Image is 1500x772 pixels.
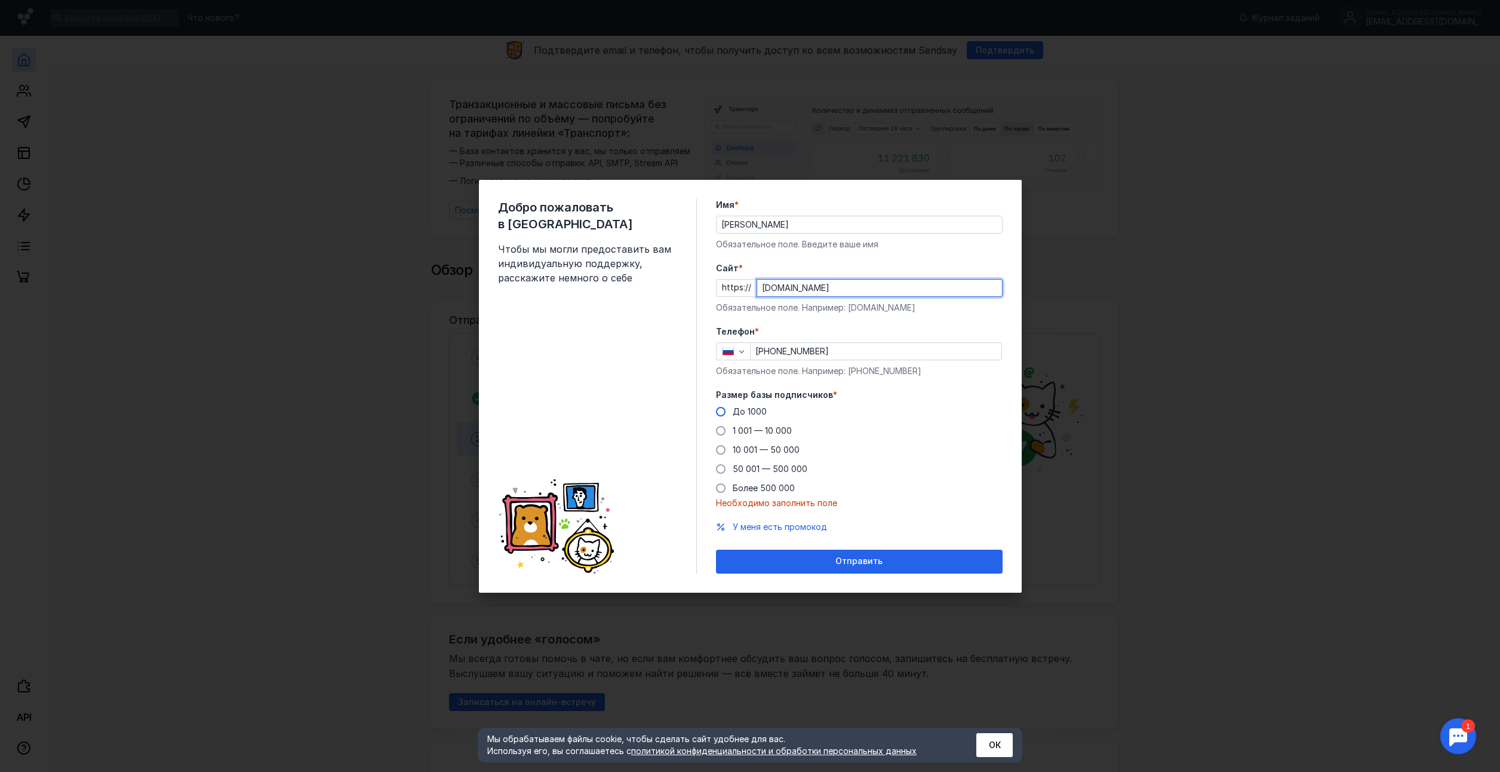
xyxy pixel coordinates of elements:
div: Мы обрабатываем файлы cookie, чтобы сделать сайт удобнее для вас. Используя его, вы соглашаетесь c [487,733,947,757]
button: Отправить [716,550,1003,574]
span: Размер базы подписчиков [716,389,833,401]
button: ОК [976,733,1013,757]
button: У меня есть промокод [733,521,827,533]
span: Имя [716,199,734,211]
span: Добро пожаловать в [GEOGRAPHIC_DATA] [498,199,677,232]
span: Отправить [835,556,883,566]
span: Более 500 000 [733,483,795,493]
a: политикой конфиденциальности и обработки персональных данных [631,746,917,756]
span: Телефон [716,326,755,338]
div: 1 [27,7,41,20]
span: У меня есть промокод [733,522,827,532]
div: Обязательное поле. Например: [PHONE_NUMBER] [716,365,1003,377]
span: До 1000 [733,406,767,416]
span: 10 001 — 50 000 [733,445,800,455]
div: Обязательное поле. Введите ваше имя [716,238,1003,250]
span: 1 001 — 10 000 [733,425,792,436]
span: Cайт [716,262,739,274]
span: Чтобы мы могли предоставить вам индивидуальную поддержку, расскажите немного о себе [498,242,677,285]
div: Обязательное поле. Например: [DOMAIN_NAME] [716,302,1003,314]
span: 50 001 — 500 000 [733,464,807,474]
div: Необходимо заполнить поле [716,497,1003,509]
